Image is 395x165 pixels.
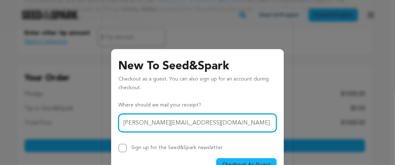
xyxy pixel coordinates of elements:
[118,58,277,75] h3: New To Seed&Spark
[118,101,277,110] p: Where should we mail your receipt?
[131,145,223,150] label: Sign up for the Seed&Spark newsletter
[118,114,277,132] input: Email address
[118,75,277,95] p: Checkout as a guest. You can also sign up for an account during checkout.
